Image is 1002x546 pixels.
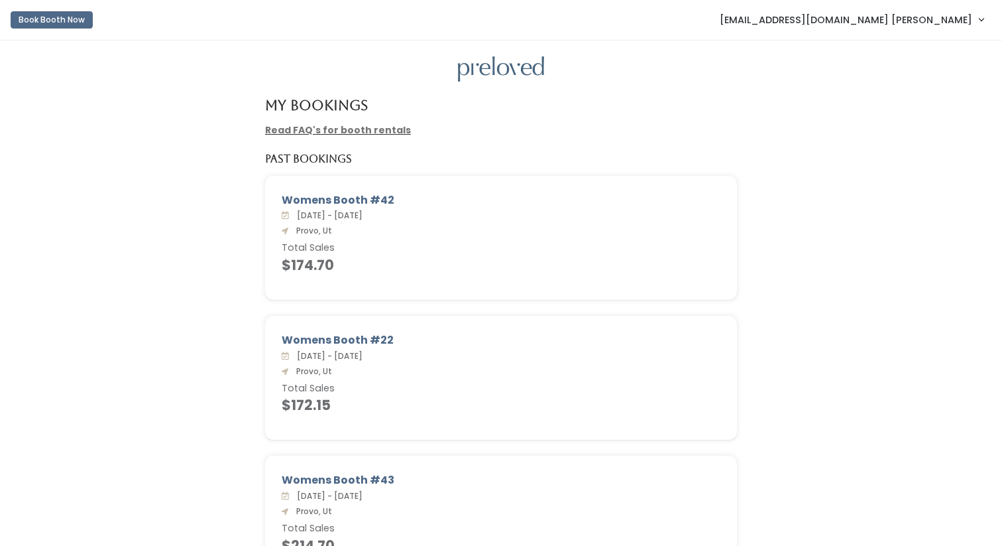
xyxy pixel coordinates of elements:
h6: Total Sales [282,243,720,253]
span: [DATE] - [DATE] [292,350,362,362]
div: Womens Booth #22 [282,332,720,348]
h4: My Bookings [265,98,368,113]
button: Book Booth Now [11,11,93,29]
span: Provo, Ut [291,366,332,377]
h6: Total Sales [282,383,720,394]
img: preloved logo [458,56,544,82]
div: Womens Booth #43 [282,472,720,488]
span: [EMAIL_ADDRESS][DOMAIN_NAME] [PERSON_NAME] [720,13,972,27]
h4: $174.70 [282,257,720,273]
span: Provo, Ut [291,225,332,236]
a: Read FAQ's for booth rentals [265,123,411,137]
h5: Past Bookings [265,153,352,165]
span: [DATE] - [DATE] [292,210,362,221]
div: Womens Booth #42 [282,192,720,208]
a: Book Booth Now [11,5,93,34]
h6: Total Sales [282,523,720,534]
a: [EMAIL_ADDRESS][DOMAIN_NAME] [PERSON_NAME] [706,5,997,34]
span: Provo, Ut [291,506,332,517]
span: [DATE] - [DATE] [292,490,362,502]
h4: $172.15 [282,397,720,413]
